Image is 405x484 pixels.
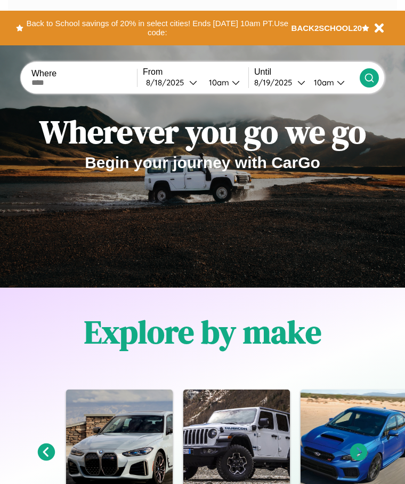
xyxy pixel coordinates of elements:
div: 10am [204,77,232,88]
div: 8 / 18 / 2025 [146,77,189,88]
label: Until [254,67,360,77]
label: Where [31,69,137,78]
button: 8/18/2025 [143,77,200,88]
b: BACK2SCHOOL20 [291,23,362,33]
button: 10am [305,77,360,88]
label: From [143,67,248,77]
button: 10am [200,77,248,88]
div: 10am [309,77,337,88]
div: 8 / 19 / 2025 [254,77,297,88]
h1: Explore by make [84,310,321,354]
button: Back to School savings of 20% in select cities! Ends [DATE] 10am PT.Use code: [23,16,291,40]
